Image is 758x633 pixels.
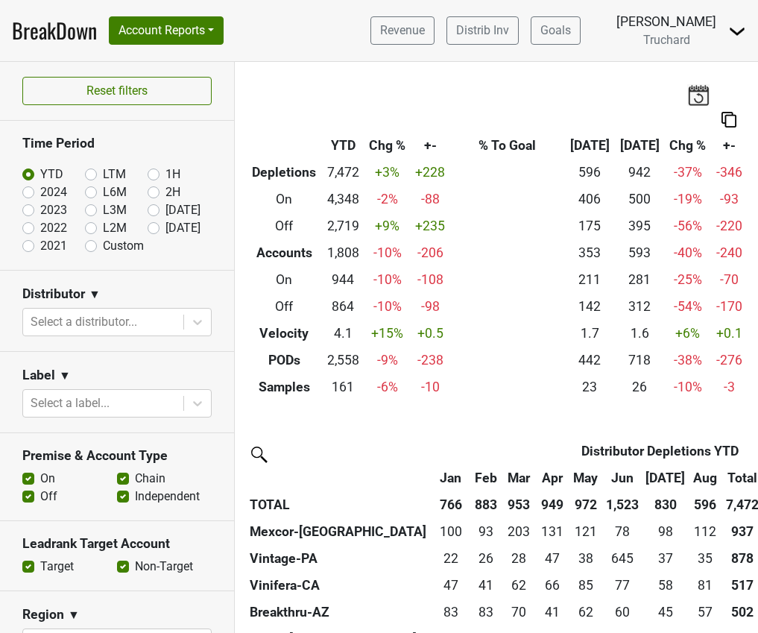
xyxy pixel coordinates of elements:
div: 45 [645,602,685,622]
div: 645 [606,549,639,568]
td: 47 [432,572,470,599]
td: 718 [615,347,665,374]
div: [PERSON_NAME] [616,12,716,31]
td: 211 [565,267,615,294]
div: 38 [572,549,598,568]
td: -54 % [665,293,712,320]
td: 2,558 [322,347,364,374]
h3: Premise & Account Type [22,448,212,464]
div: 22 [436,549,466,568]
td: -238 [411,347,450,374]
div: 62 [572,602,598,622]
th: Apr: activate to sort column ascending [536,464,569,491]
th: Depletions [246,160,322,186]
td: -6 % [364,374,411,400]
div: 28 [506,549,532,568]
td: 942 [615,160,665,186]
label: YTD [40,166,63,183]
td: -10 [411,374,450,400]
label: Target [40,558,74,576]
th: Mar: activate to sort column ascending [502,464,536,491]
th: +- [411,133,450,160]
td: 2,719 [322,213,364,240]
label: LTM [103,166,126,183]
td: 442 [565,347,615,374]
td: 944 [322,267,364,294]
td: +6 % [665,320,712,347]
th: Mexcor-[GEOGRAPHIC_DATA] [246,518,432,545]
td: 37.59 [569,545,602,572]
label: 2023 [40,201,67,219]
td: 111.76 [689,518,722,545]
div: 98 [645,522,685,541]
th: Accounts [246,240,322,267]
div: 41 [540,602,566,622]
td: 58.083 [642,572,689,599]
a: BreakDown [12,15,97,46]
td: 596 [565,160,615,186]
label: Independent [135,488,200,506]
div: 85 [572,576,598,595]
td: 69.999 [502,599,536,626]
td: +9 % [364,213,411,240]
td: -9 % [364,347,411,374]
div: 203 [506,522,532,541]
div: 131 [540,522,566,541]
td: -276 [711,347,747,374]
th: 766 [432,491,470,518]
td: 406 [565,186,615,213]
label: Off [40,488,57,506]
th: 1,523 [602,491,642,518]
th: Aug: activate to sort column ascending [689,464,722,491]
span: ▼ [59,367,71,385]
span: ▼ [89,286,101,303]
td: -88 [411,186,450,213]
div: 78 [606,522,639,541]
label: L3M [103,201,127,219]
td: 41.417 [470,572,503,599]
td: 1.6 [615,320,665,347]
div: 62 [506,576,532,595]
td: 281 [615,267,665,294]
div: 37 [645,549,685,568]
div: 81 [692,576,718,595]
td: -3 [711,374,747,400]
td: -2 % [364,186,411,213]
th: PODs [246,347,322,374]
td: 80.5 [689,572,722,599]
td: 60.419 [602,599,642,626]
td: 203.24 [502,518,536,545]
td: 62 [502,572,536,599]
label: L2M [103,219,127,237]
div: 83 [436,602,466,622]
td: -37 % [665,160,712,186]
th: 972 [569,491,602,518]
th: Jun: activate to sort column ascending [602,464,642,491]
td: 1.7 [565,320,615,347]
td: 83.332 [470,599,503,626]
td: +235 [411,213,450,240]
h3: Distributor [22,286,85,302]
div: 47 [540,549,566,568]
div: 93 [473,522,499,541]
label: 2021 [40,237,67,255]
td: 1,808 [322,240,364,267]
div: 100 [436,522,466,541]
img: Copy to clipboard [721,112,736,127]
div: 41 [473,576,499,595]
td: 864 [322,293,364,320]
td: 142 [565,293,615,320]
td: 35.26 [689,545,722,572]
td: -40 % [665,240,712,267]
th: May: activate to sort column ascending [569,464,602,491]
td: +15 % [364,320,411,347]
td: -10 % [364,293,411,320]
td: 593 [615,240,665,267]
th: 953 [502,491,536,518]
th: Jul: activate to sort column ascending [642,464,689,491]
a: Goals [531,16,581,45]
label: Non-Target [135,558,193,576]
td: 25.67 [470,545,503,572]
td: -98 [411,293,450,320]
label: 1H [165,166,180,183]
